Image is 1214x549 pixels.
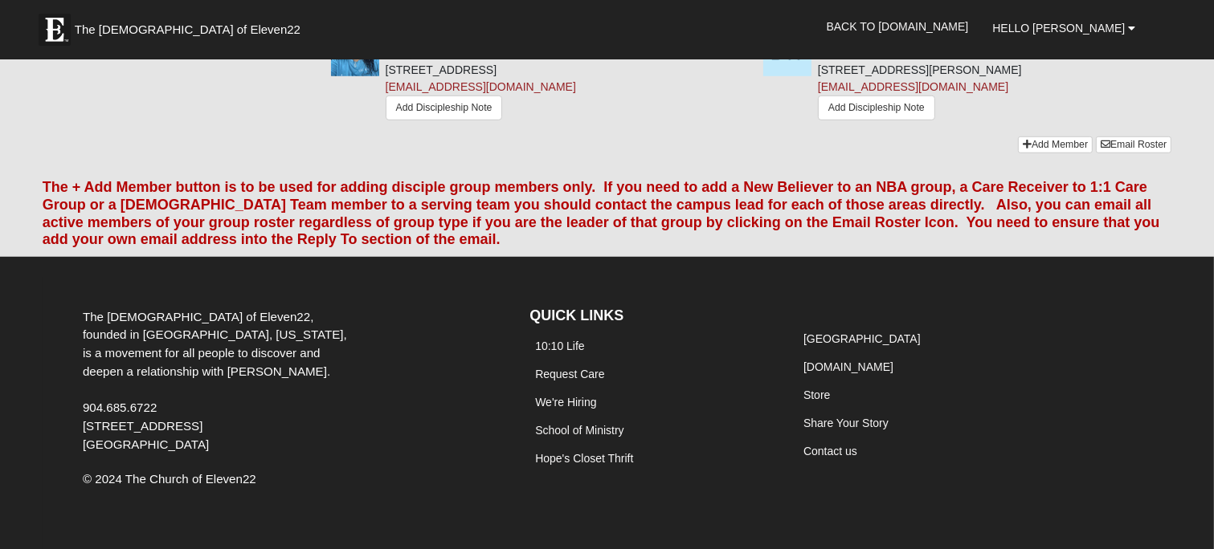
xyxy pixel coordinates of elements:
span: [GEOGRAPHIC_DATA] [83,437,209,451]
a: Request Care [535,368,604,380]
a: Hello [PERSON_NAME] [980,8,1147,48]
a: The [DEMOGRAPHIC_DATA] of Eleven22 [31,6,352,46]
h4: QUICK LINKS [529,307,774,325]
span: © 2024 The Church of Eleven22 [83,472,256,486]
span: Hello [PERSON_NAME] [992,22,1125,35]
a: Email Roster [1096,136,1171,153]
div: [STREET_ADDRESS][PERSON_NAME] [818,28,1022,124]
font: The + Add Member button is to be used for adding disciple group members only. If you need to add ... [43,179,1160,247]
div: [STREET_ADDRESS] [386,28,576,124]
a: [GEOGRAPHIC_DATA] [803,332,921,345]
a: Store [803,388,830,401]
a: 10:10 Life [535,340,585,352]
a: Add Member [1018,136,1093,153]
a: [EMAIL_ADDRESS][DOMAIN_NAME] [386,80,576,93]
div: The [DEMOGRAPHIC_DATA] of Eleven22, founded in [GEOGRAPHIC_DATA], [US_STATE], is a movement for a... [71,308,369,454]
span: The [DEMOGRAPHIC_DATA] of Eleven22 [75,22,300,38]
a: We're Hiring [535,396,596,409]
a: Back to [DOMAIN_NAME] [815,6,981,47]
a: Add Discipleship Note [386,96,503,120]
a: Add Discipleship Note [818,96,935,120]
a: [EMAIL_ADDRESS][DOMAIN_NAME] [818,80,1008,93]
a: Hope's Closet Thrift [535,452,633,465]
a: School of Ministry [535,424,623,437]
a: Contact us [803,445,857,458]
a: [DOMAIN_NAME] [803,360,893,373]
img: Eleven22 logo [39,14,71,46]
a: Share Your Story [803,417,889,429]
